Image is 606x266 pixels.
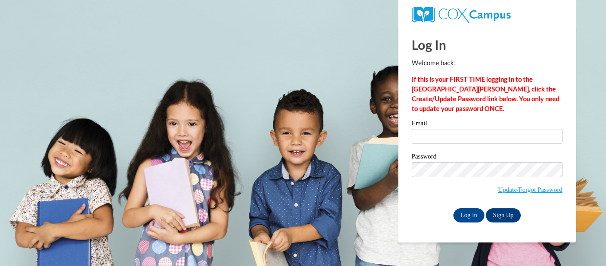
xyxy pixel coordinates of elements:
[412,36,563,54] h1: Log In
[453,208,484,222] input: Log In
[412,58,563,68] p: Welcome back!
[412,120,563,129] label: Email
[412,75,559,112] strong: If this is your FIRST TIME logging in to the [GEOGRAPHIC_DATA][PERSON_NAME], click the Create/Upd...
[498,186,563,193] a: Update/Forgot Password
[412,153,563,162] label: Password
[486,208,520,222] a: Sign Up
[412,7,511,23] img: COX Campus
[412,10,511,18] a: COX Campus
